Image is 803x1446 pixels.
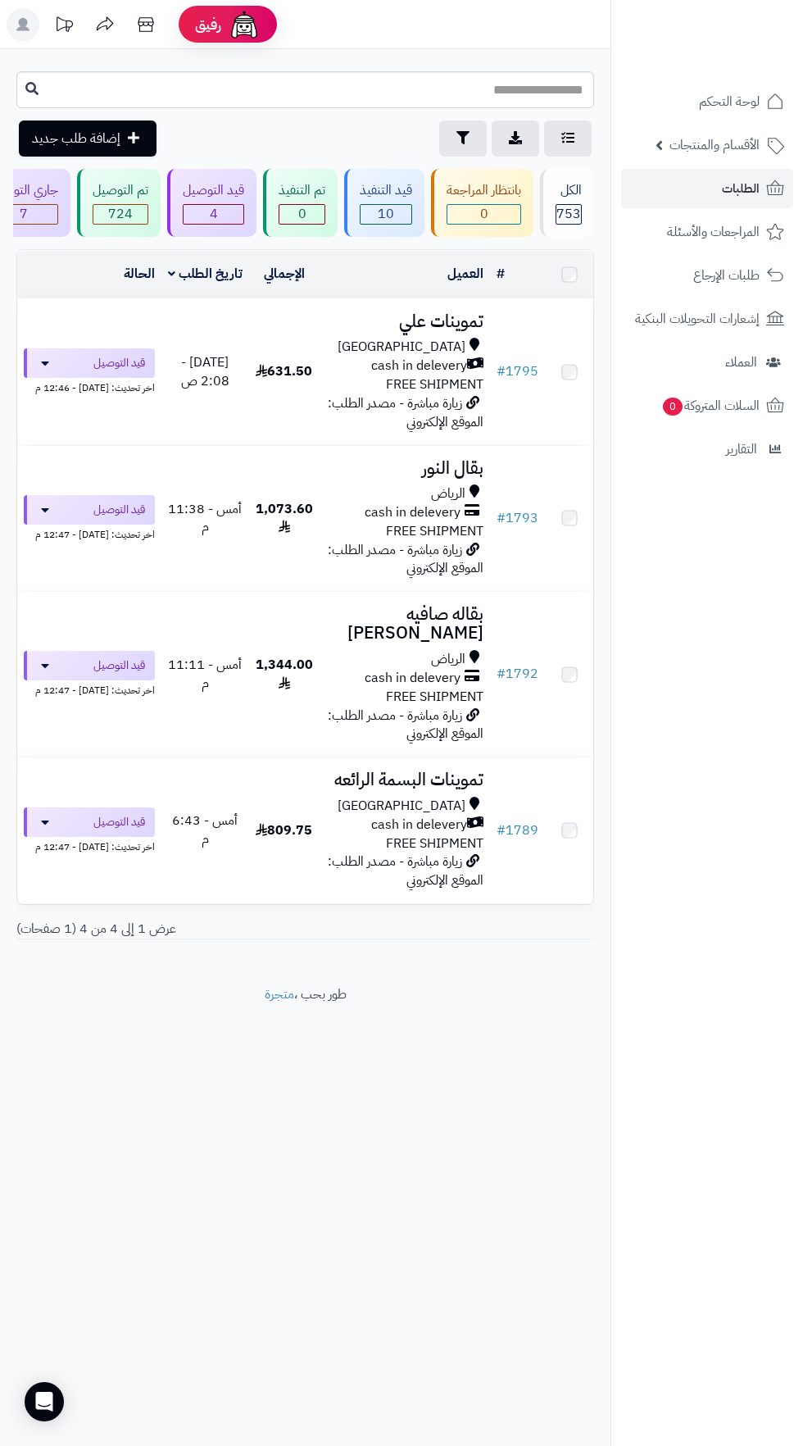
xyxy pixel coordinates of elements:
[663,398,683,416] span: 0
[365,669,460,688] span: cash in delevery
[341,169,428,237] a: قيد التنفيذ 10
[621,299,793,339] a: إشعارات التحويلات البنكية
[256,499,313,538] span: 1,073.60
[365,503,460,522] span: cash in delevery
[93,205,147,224] span: 724
[279,205,324,224] span: 0
[93,657,145,674] span: قيد التوصيل
[93,814,145,830] span: قيد التوصيل
[24,680,155,698] div: اخر تحديث: [DATE] - 12:47 م
[74,169,164,237] a: تم التوصيل 724
[328,852,483,890] span: زيارة مباشرة - مصدر الطلب: الموقع الإلكتروني
[428,169,537,237] a: بانتظار المراجعة 0
[669,134,760,157] span: الأقسام والمنتجات
[4,920,606,939] div: عرض 1 إلى 4 من 4 (1 صفحات)
[497,264,505,284] a: #
[667,221,760,243] span: المراجعات والأسئلة
[621,256,793,295] a: طلبات الإرجاع
[371,357,467,375] span: cash in delevery
[726,438,757,461] span: التقارير
[195,15,221,34] span: رفيق
[260,169,341,237] a: تم التنفيذ 0
[722,177,760,200] span: الطلبات
[326,312,484,331] h3: تموينات علي
[497,508,506,528] span: #
[635,307,760,330] span: إشعارات التحويلات البنكية
[43,8,84,45] a: تحديثات المنصة
[328,540,483,579] span: زيارة مباشرة - مصدر الطلب: الموقع الإلكتروني
[497,821,538,840] a: #1789
[25,1382,64,1421] div: Open Intercom Messenger
[93,181,148,200] div: تم التوصيل
[497,361,538,381] a: #1795
[497,664,506,684] span: #
[431,484,465,503] span: الرياض
[93,355,145,371] span: قيد التوصيل
[556,181,582,200] div: الكل
[164,169,260,237] a: قيد التوصيل 4
[699,90,760,113] span: لوحة التحكم
[338,338,465,357] span: [GEOGRAPHIC_DATA]
[537,169,597,237] a: الكل753
[256,821,312,840] span: 809.75
[386,687,483,707] span: FREE SHIPMENT
[338,797,465,816] span: [GEOGRAPHIC_DATA]
[371,816,467,834] span: cash in delevery
[497,508,538,528] a: #1793
[228,8,261,41] img: ai-face.png
[19,120,157,157] a: إضافة طلب جديد
[256,655,313,693] span: 1,344.00
[328,393,483,432] span: زيارة مباشرة - مصدر الطلب: الموقع الإلكتروني
[264,264,305,284] a: الإجمالي
[621,430,793,469] a: التقارير
[386,521,483,541] span: FREE SHIPMENT
[692,43,787,78] img: logo-2.png
[693,264,760,287] span: طلبات الإرجاع
[24,525,155,542] div: اخر تحديث: [DATE] - 12:47 م
[447,181,521,200] div: بانتظار المراجعة
[184,205,243,224] span: 4
[256,361,312,381] span: 631.50
[24,837,155,854] div: اخر تحديث: [DATE] - 12:47 م
[326,605,484,643] h3: بقاله صافيه [PERSON_NAME]
[497,361,506,381] span: #
[621,386,793,425] a: السلات المتروكة0
[447,205,520,224] span: 0
[361,205,411,224] span: 10
[168,499,242,538] span: أمس - 11:38 م
[661,394,760,417] span: السلات المتروكة
[386,375,483,394] span: FREE SHIPMENT
[386,834,483,853] span: FREE SHIPMENT
[124,264,155,284] a: الحالة
[181,352,229,391] span: [DATE] - 2:08 ص
[279,181,325,200] div: تم التنفيذ
[326,771,484,789] h3: تموينات البسمة الرائعه
[497,664,538,684] a: #1792
[265,984,294,1004] a: متجرة
[32,129,120,148] span: إضافة طلب جديد
[621,343,793,382] a: العملاء
[621,82,793,121] a: لوحة التحكم
[497,821,506,840] span: #
[447,264,483,284] a: العميل
[431,650,465,669] span: الرياض
[621,169,793,208] a: الطلبات
[168,655,242,693] span: أمس - 11:11 م
[556,205,581,224] span: 753
[360,181,412,200] div: قيد التنفيذ
[24,378,155,395] div: اخر تحديث: [DATE] - 12:46 م
[93,502,145,518] span: قيد التوصيل
[183,181,244,200] div: قيد التوصيل
[725,351,757,374] span: العملاء
[326,459,484,478] h3: بقال النور
[328,706,483,744] span: زيارة مباشرة - مصدر الطلب: الموقع الإلكتروني
[172,811,238,849] span: أمس - 6:43 م
[168,264,243,284] a: تاريخ الطلب
[621,212,793,252] a: المراجعات والأسئلة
